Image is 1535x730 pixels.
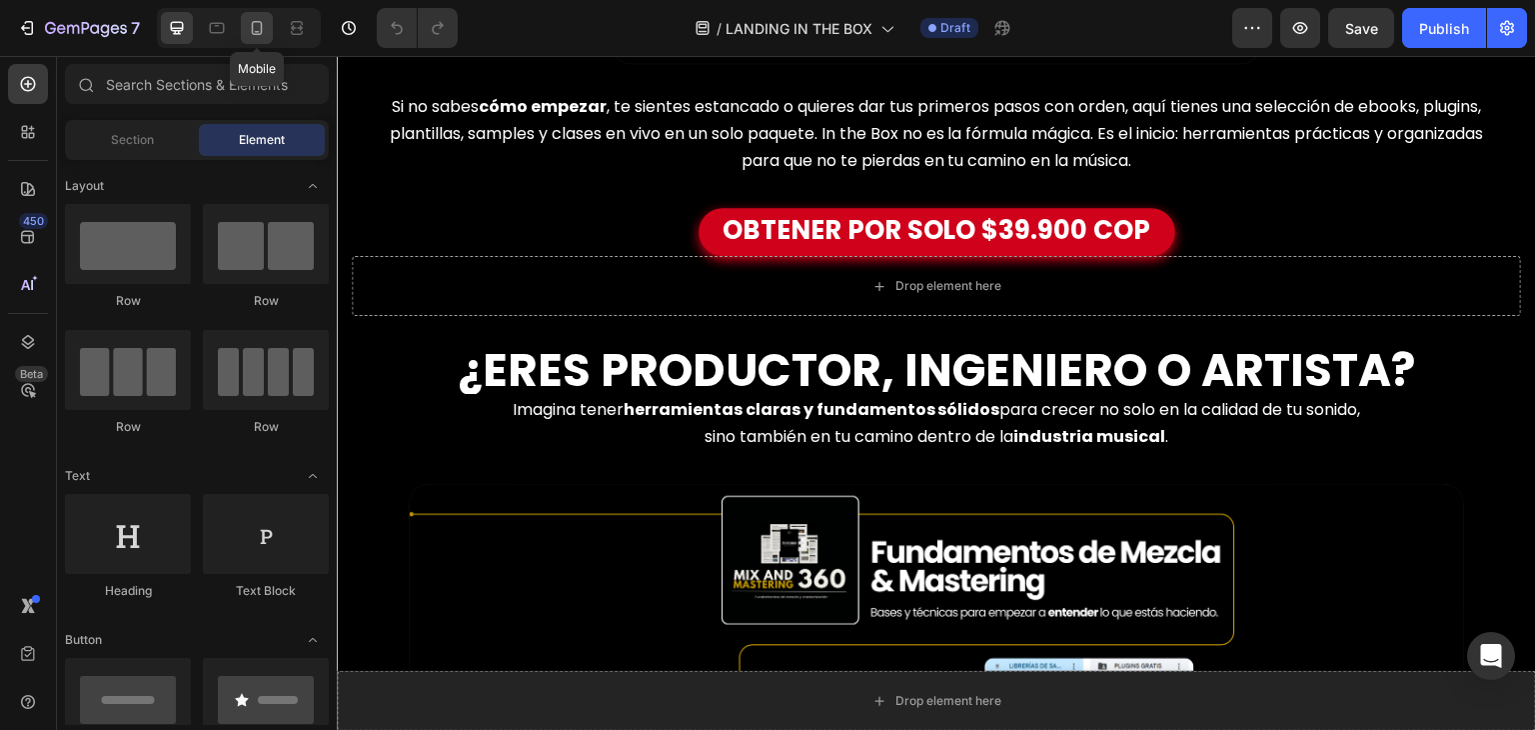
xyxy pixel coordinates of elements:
[362,152,838,201] a: OBTENER POR SOLO $39.900 COP
[1467,632,1515,680] div: Open Intercom Messenger
[131,16,140,40] p: 7
[297,624,329,656] span: Toggle open
[940,19,970,37] span: Draft
[65,64,329,104] input: Search Sections & Elements
[717,18,722,39] span: /
[559,637,665,653] div: Drop element here
[368,369,831,392] span: sino también en tu camino dentro de la .
[377,8,458,48] div: Undo/Redo
[726,18,872,39] span: LANDING IN THE BOX
[337,56,1535,730] iframe: Design area
[1402,8,1486,48] button: Publish
[297,460,329,492] span: Toggle open
[65,292,191,310] div: Row
[142,39,270,62] strong: cómo empezar
[176,342,1024,365] span: Imagina tener para crecer no solo en la calidad de tu sonido,
[559,222,665,238] div: Drop element here
[386,156,814,192] span: OBTENER POR SOLO $39.900 COP
[203,292,329,310] div: Row
[203,418,329,436] div: Row
[1345,20,1378,37] span: Save
[65,177,104,195] span: Layout
[65,418,191,436] div: Row
[19,213,48,229] div: 450
[15,366,48,382] div: Beta
[65,582,191,600] div: Heading
[53,39,1147,116] span: Si no sabes , te sientes estancado o quieres dar tus primeros pasos con orden, aquí tienes una se...
[239,131,285,149] span: Element
[287,342,664,365] strong: herramientas claras y fundamentos sólidos
[203,582,329,600] div: Text Block
[8,8,149,48] button: 7
[65,631,102,649] span: Button
[1419,18,1469,39] div: Publish
[65,467,90,485] span: Text
[1328,8,1394,48] button: Save
[121,283,1078,346] strong: ¿Eres productor, ingeniero o artista?
[297,170,329,202] span: Toggle open
[677,369,828,392] strong: industria musical
[111,131,154,149] span: Section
